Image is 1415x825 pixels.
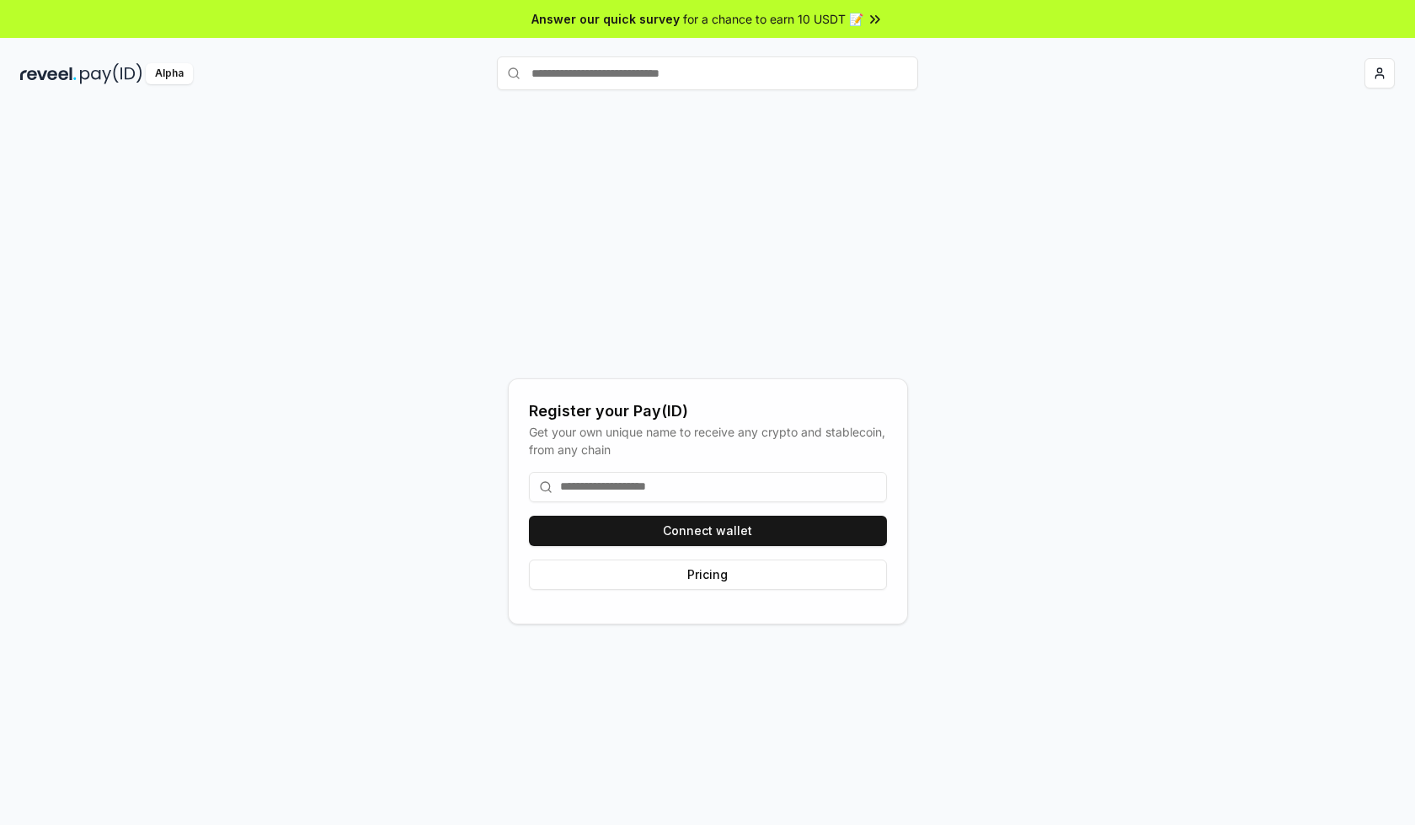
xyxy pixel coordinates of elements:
[529,516,887,546] button: Connect wallet
[683,10,863,28] span: for a chance to earn 10 USDT 📝
[20,63,77,84] img: reveel_dark
[529,560,887,590] button: Pricing
[146,63,193,84] div: Alpha
[529,399,887,423] div: Register your Pay(ID)
[80,63,142,84] img: pay_id
[529,423,887,458] div: Get your own unique name to receive any crypto and stablecoin, from any chain
[531,10,680,28] span: Answer our quick survey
